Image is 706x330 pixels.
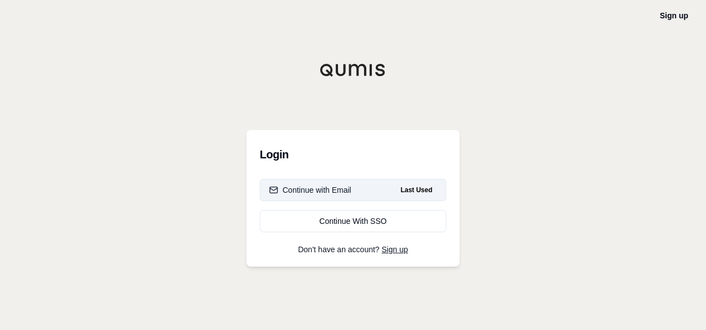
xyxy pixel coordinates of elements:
[320,63,386,77] img: Qumis
[269,184,351,196] div: Continue with Email
[660,11,688,20] a: Sign up
[260,246,446,253] p: Don't have an account?
[260,210,446,232] a: Continue With SSO
[396,183,437,197] span: Last Used
[260,179,446,201] button: Continue with EmailLast Used
[269,216,437,227] div: Continue With SSO
[382,245,408,254] a: Sign up
[260,143,446,166] h3: Login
